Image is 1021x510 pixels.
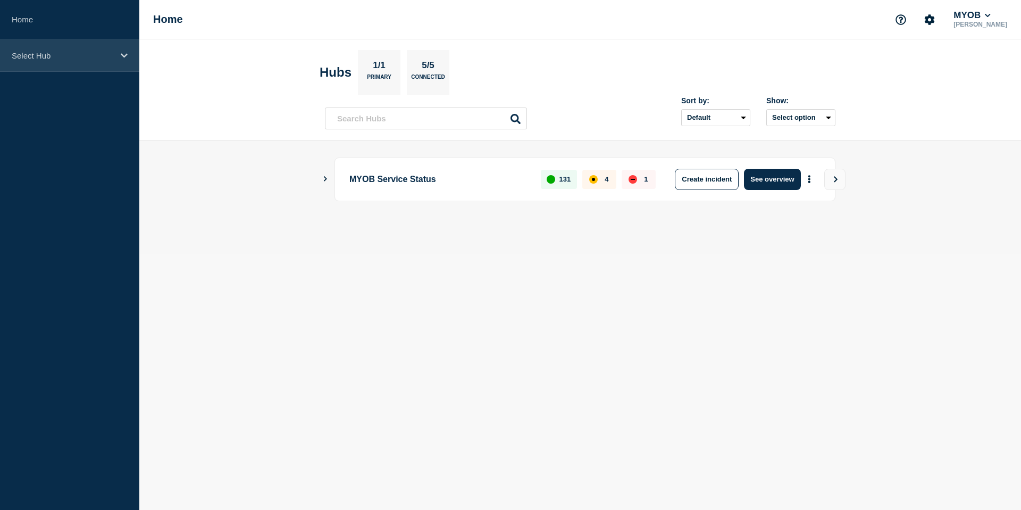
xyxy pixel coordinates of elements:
div: down [629,175,637,184]
p: 1 [644,175,648,183]
button: Support [890,9,912,31]
div: up [547,175,555,184]
p: Select Hub [12,51,114,60]
button: More actions [802,169,816,189]
p: Primary [367,74,391,85]
select: Sort by [681,109,750,126]
button: See overview [744,169,800,190]
button: Show Connected Hubs [323,175,328,183]
div: Show: [766,96,835,105]
button: Account settings [918,9,941,31]
div: affected [589,175,598,184]
p: 5/5 [418,60,439,74]
h2: Hubs [320,65,352,80]
p: 131 [559,175,571,183]
div: Sort by: [681,96,750,105]
button: Select option [766,109,835,126]
button: Create incident [675,169,739,190]
button: MYOB [951,10,993,21]
button: View [824,169,846,190]
input: Search Hubs [325,108,527,129]
p: MYOB Service Status [349,169,529,190]
p: [PERSON_NAME] [951,21,1009,28]
h1: Home [153,13,183,26]
p: 4 [605,175,608,183]
p: Connected [411,74,445,85]
p: 1/1 [369,60,390,74]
